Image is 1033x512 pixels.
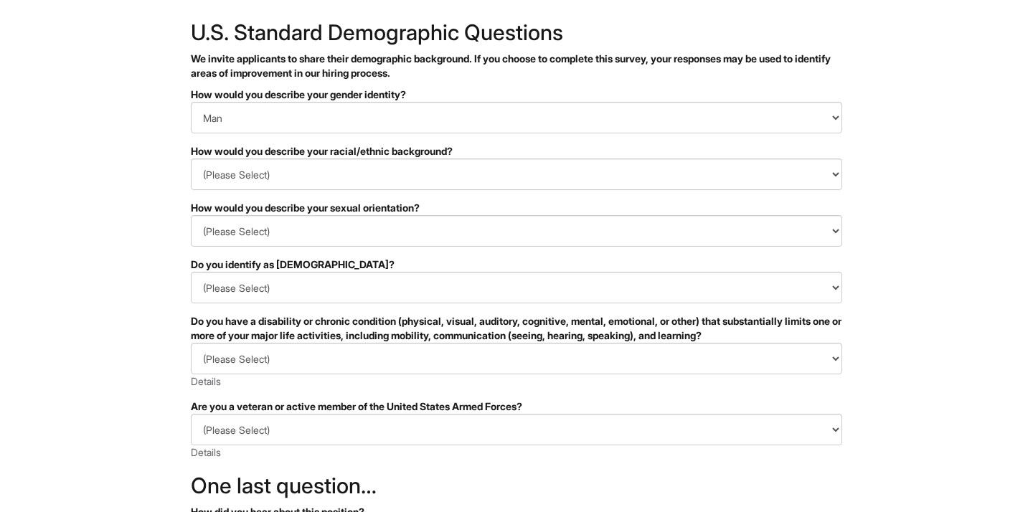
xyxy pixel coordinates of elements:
select: How would you describe your racial/ethnic background? [191,158,842,190]
div: How would you describe your gender identity? [191,87,842,102]
h2: U.S. Standard Demographic Questions [191,21,842,44]
a: Details [191,446,221,458]
select: How would you describe your gender identity? [191,102,842,133]
div: How would you describe your sexual orientation? [191,201,842,215]
div: Are you a veteran or active member of the United States Armed Forces? [191,399,842,414]
p: We invite applicants to share their demographic background. If you choose to complete this survey... [191,52,842,80]
h2: One last question… [191,474,842,498]
select: Are you a veteran or active member of the United States Armed Forces? [191,414,842,445]
select: Do you have a disability or chronic condition (physical, visual, auditory, cognitive, mental, emo... [191,343,842,374]
select: How would you describe your sexual orientation? [191,215,842,247]
div: Do you have a disability or chronic condition (physical, visual, auditory, cognitive, mental, emo... [191,314,842,343]
a: Details [191,375,221,387]
div: How would you describe your racial/ethnic background? [191,144,842,158]
div: Do you identify as [DEMOGRAPHIC_DATA]? [191,257,842,272]
select: Do you identify as transgender? [191,272,842,303]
